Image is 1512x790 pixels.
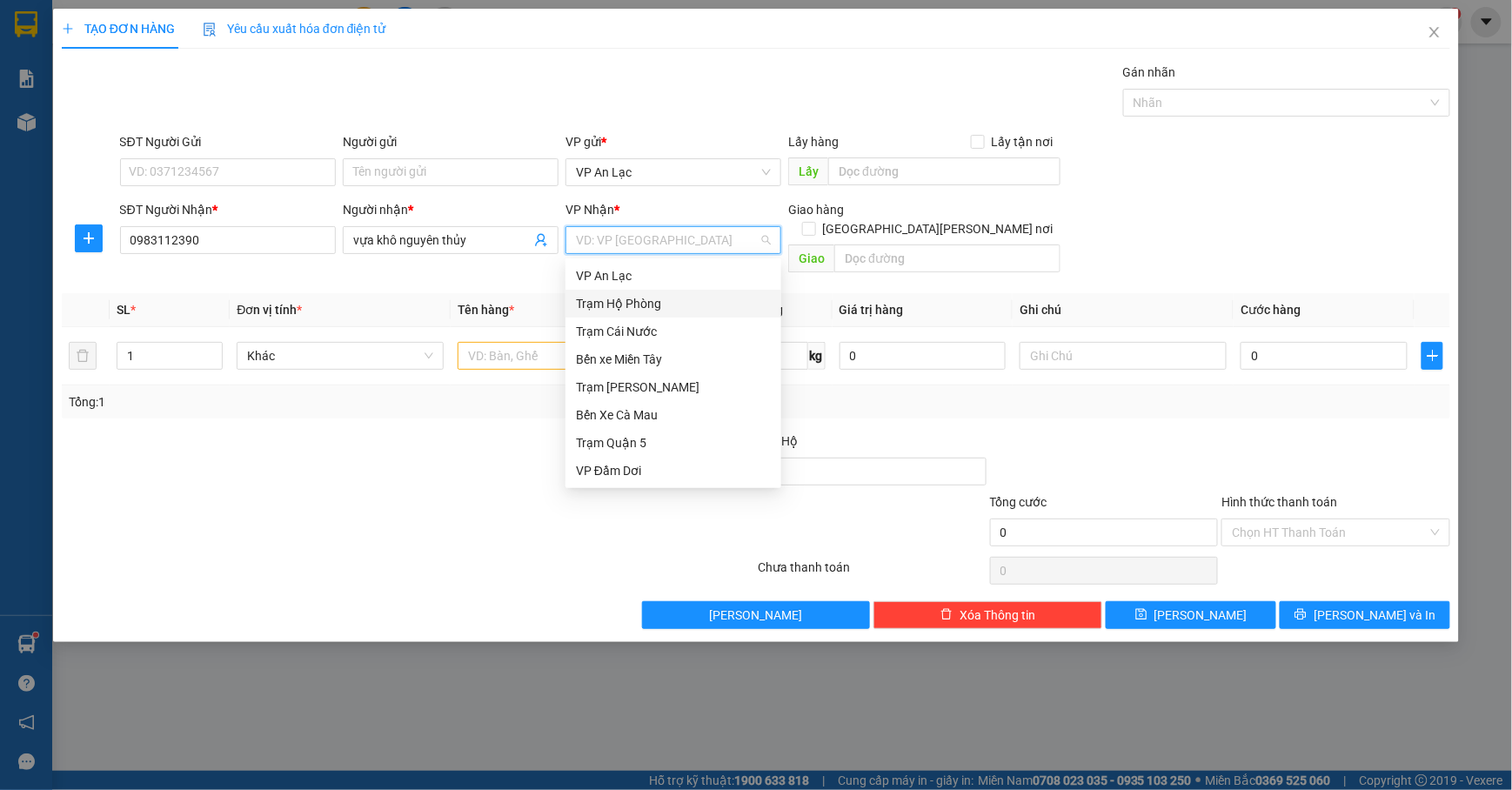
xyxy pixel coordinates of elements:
button: [PERSON_NAME] [642,601,871,629]
div: Trạm Hộ Phòng [576,294,771,313]
div: Chưa thanh toán [756,558,988,588]
span: Khác [247,343,433,369]
div: VP Đầm Dơi [576,461,771,480]
span: Lấy tận nơi [985,132,1060,151]
span: VP An Lạc [576,159,771,185]
span: Giao hàng [788,203,844,217]
span: close [1428,25,1442,39]
div: Bến Xe Cà Mau [576,405,771,425]
li: Hotline: 02839552959 [163,64,727,86]
span: SL [117,303,130,317]
span: Lấy [788,157,828,185]
button: printer[PERSON_NAME] và In [1280,601,1450,629]
div: Bến xe Miền Tây [576,350,771,369]
label: Gán nhãn [1123,65,1176,79]
span: plus [1422,349,1442,363]
input: Dọc đường [828,157,1060,185]
input: 0 [840,342,1007,370]
span: user-add [534,233,548,247]
div: Bến Xe Cà Mau [565,401,781,429]
div: VP Đầm Dơi [565,457,781,485]
span: Xóa Thông tin [960,606,1035,625]
li: 26 Phó Cơ Điều, Phường 12 [163,43,727,64]
div: Trạm Quận 5 [576,433,771,452]
span: printer [1295,608,1307,622]
span: Đơn vị tính [237,303,302,317]
img: icon [203,23,217,37]
span: TẠO ĐƠN HÀNG [62,22,175,36]
input: Ghi Chú [1020,342,1227,370]
img: logo.jpg [22,22,109,109]
span: Giá trị hàng [840,303,904,317]
div: Người nhận [343,200,559,219]
span: Lấy hàng [788,135,839,149]
span: kg [808,342,826,370]
input: Dọc đường [834,244,1060,272]
span: plus [62,23,74,35]
div: Người gửi [343,132,559,151]
button: plus [1422,342,1443,370]
div: VP An Lạc [576,266,771,285]
b: GỬI : VP An Lạc [22,126,191,155]
div: Trạm [PERSON_NAME] [576,378,771,397]
div: VP gửi [565,132,781,151]
div: Trạm Cái Nước [576,322,771,341]
span: Tên hàng [458,303,514,317]
button: delete [69,342,97,370]
div: SĐT Người Nhận [120,200,336,219]
button: plus [75,224,103,252]
span: VP Nhận [565,203,614,217]
span: save [1135,608,1147,622]
div: Tổng: 1 [69,392,585,412]
div: Trạm Tắc Vân [565,373,781,401]
div: Trạm Cái Nước [565,318,781,345]
th: Ghi chú [1013,293,1234,327]
button: deleteXóa Thông tin [873,601,1102,629]
span: Yêu cầu xuất hóa đơn điện tử [203,22,386,36]
div: SĐT Người Gửi [120,132,336,151]
span: Cước hàng [1241,303,1301,317]
span: Tổng cước [990,495,1047,509]
input: VD: Bàn, Ghế [458,342,665,370]
div: Trạm Hộ Phòng [565,290,781,318]
label: Hình thức thanh toán [1221,495,1337,509]
span: delete [940,608,953,622]
button: save[PERSON_NAME] [1106,601,1276,629]
span: [PERSON_NAME] [710,606,803,625]
button: Close [1410,9,1459,57]
span: Giao [788,244,834,272]
div: Trạm Quận 5 [565,429,781,457]
span: [PERSON_NAME] và In [1314,606,1435,625]
span: Thu Hộ [758,434,798,448]
div: VP An Lạc [565,262,781,290]
div: Bến xe Miền Tây [565,345,781,373]
span: [PERSON_NAME] [1154,606,1248,625]
span: plus [76,231,102,245]
span: [GEOGRAPHIC_DATA][PERSON_NAME] nơi [816,219,1060,238]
